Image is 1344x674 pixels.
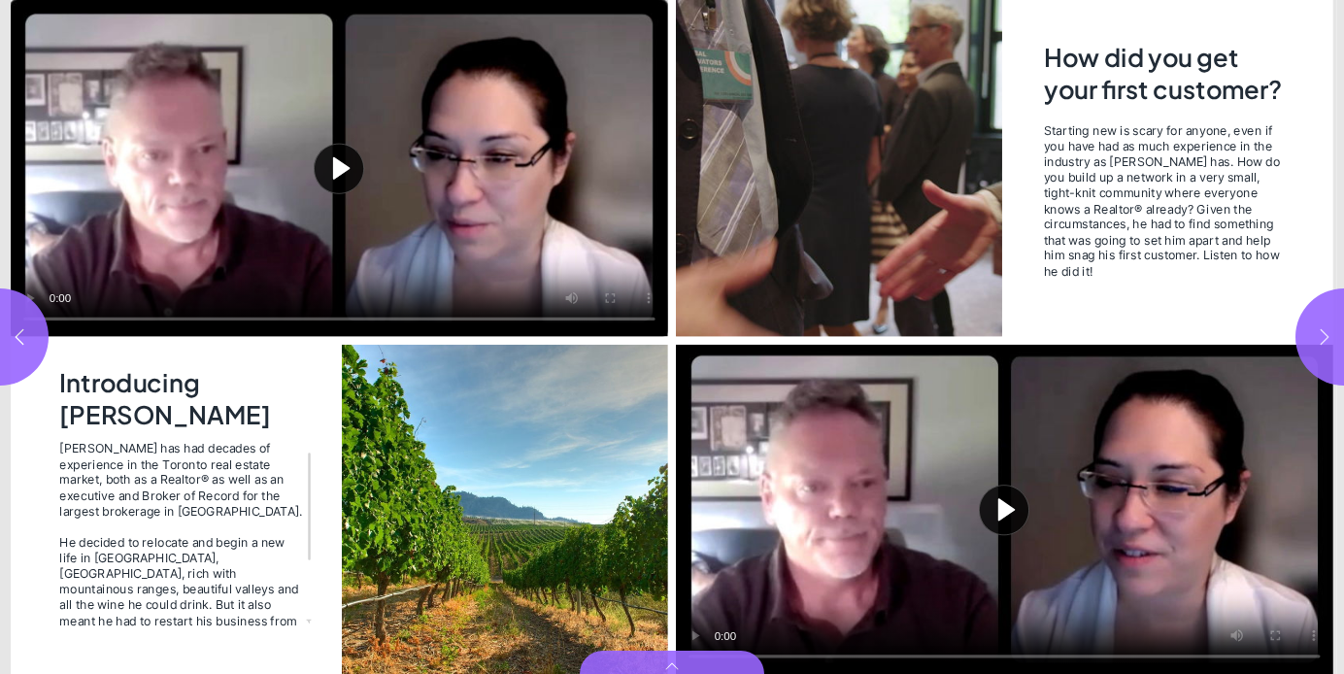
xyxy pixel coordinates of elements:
[59,441,304,519] div: [PERSON_NAME] has had decades of experience in the Toronto real estate market, both as a Realtor®...
[1044,122,1280,279] span: Starting new is scary for anyone, even if you have had as much experience in the industry as [PER...
[59,367,308,429] h2: Introducing [PERSON_NAME]
[1044,42,1285,110] h2: How did you get your first customer?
